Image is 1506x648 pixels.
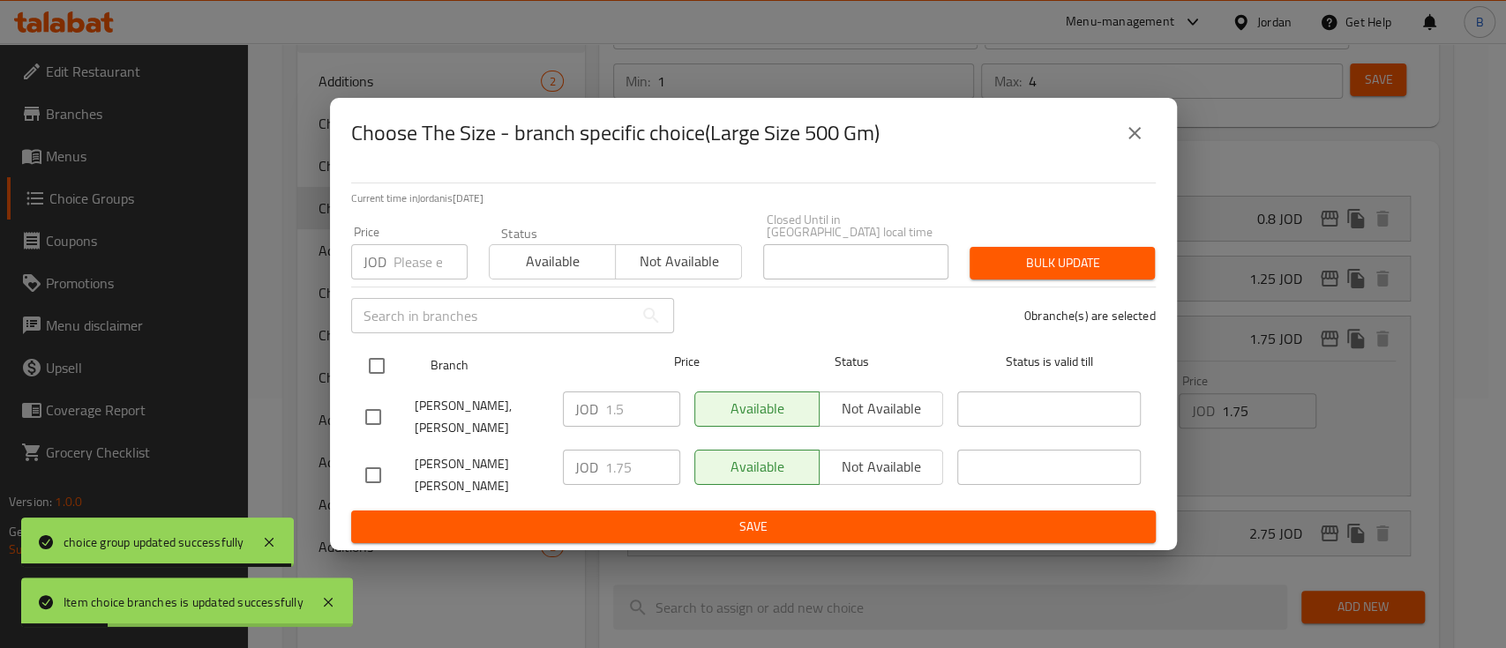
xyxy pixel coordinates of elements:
[363,251,386,272] p: JOD
[575,398,598,420] p: JOD
[1113,112,1156,154] button: close
[351,510,1156,543] button: Save
[957,351,1141,373] span: Status is valid till
[415,453,549,497] span: [PERSON_NAME] [PERSON_NAME]
[623,249,735,274] span: Not available
[615,244,742,279] button: Not available
[415,395,549,439] span: [PERSON_NAME], [PERSON_NAME]
[628,351,746,373] span: Price
[365,516,1142,538] span: Save
[497,249,609,274] span: Available
[351,298,633,333] input: Search in branches
[489,244,616,279] button: Available
[64,533,244,552] div: choice group updated successfully
[1024,307,1156,324] p: 0 branche(s) are selected
[64,592,303,612] div: Item choice branches is updated successfully
[431,354,614,376] span: Branch
[575,457,598,478] p: JOD
[605,450,680,485] input: Please enter price
[970,247,1155,279] button: Bulk update
[393,244,468,279] input: Please enter price
[760,351,943,373] span: Status
[351,119,880,147] h2: Choose The Size - branch specific choice(Large Size 500 Gm)
[984,252,1141,274] span: Bulk update
[351,190,1156,206] p: Current time in Jordan is [DATE]
[605,391,680,427] input: Please enter price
